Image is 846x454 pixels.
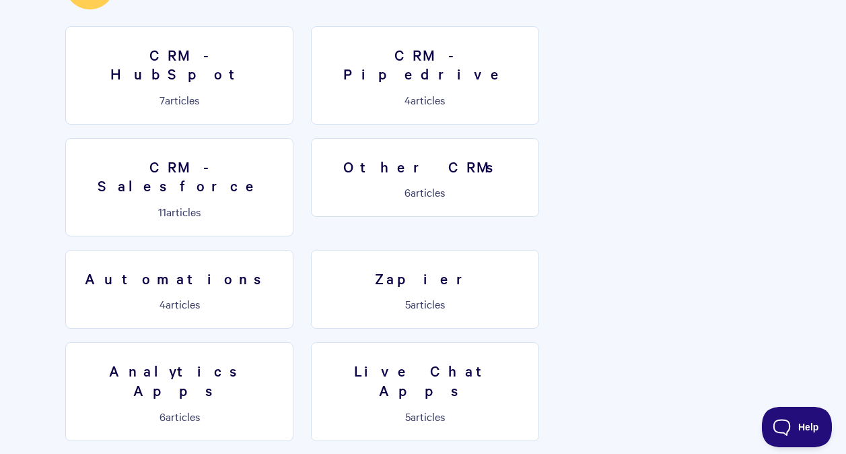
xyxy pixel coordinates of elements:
a: Zapier 5articles [311,250,539,329]
a: Automations 4articles [65,250,293,329]
h3: CRM - Pipedrive [320,45,530,84]
a: Live Chat Apps 5articles [311,342,539,441]
span: 4 [404,92,411,107]
iframe: Toggle Customer Support [762,407,833,447]
span: 7 [160,92,165,107]
p: articles [74,94,285,106]
h3: Analytics Apps [74,361,285,399]
a: Other CRMs 6articles [311,138,539,218]
p: articles [320,298,530,310]
p: articles [320,186,530,198]
h3: Automations [74,269,285,288]
span: 6 [160,409,166,424]
p: articles [320,94,530,106]
h3: Live Chat Apps [320,361,530,399]
h3: CRM - Salesforce [74,157,285,195]
a: CRM - Pipedrive 4articles [311,26,539,125]
p: articles [74,205,285,218]
span: 11 [158,204,166,219]
h3: Zapier [320,269,530,288]
span: 5 [405,409,411,424]
a: CRM - Salesforce 11articles [65,138,293,236]
span: 6 [404,185,411,199]
a: CRM - HubSpot 7articles [65,26,293,125]
a: Analytics Apps 6articles [65,342,293,441]
h3: CRM - HubSpot [74,45,285,84]
h3: Other CRMs [320,157,530,176]
p: articles [74,298,285,310]
p: articles [320,410,530,422]
span: 5 [405,296,411,311]
span: 4 [160,296,166,311]
p: articles [74,410,285,422]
